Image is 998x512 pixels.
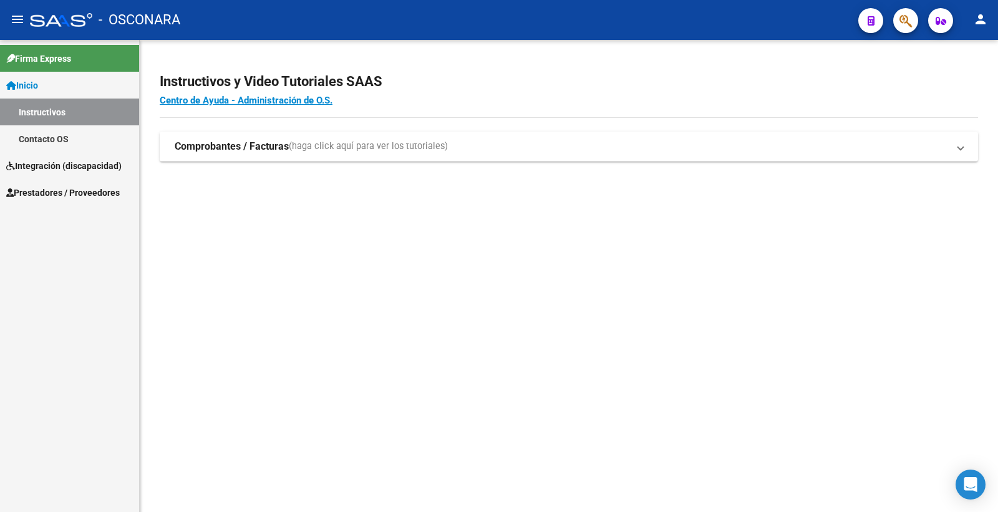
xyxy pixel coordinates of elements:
span: - OSCONARA [99,6,180,34]
a: Centro de Ayuda - Administración de O.S. [160,95,332,106]
span: Integración (discapacidad) [6,159,122,173]
mat-icon: person [973,12,988,27]
mat-icon: menu [10,12,25,27]
span: (haga click aquí para ver los tutoriales) [289,140,448,153]
span: Firma Express [6,52,71,65]
mat-expansion-panel-header: Comprobantes / Facturas(haga click aquí para ver los tutoriales) [160,132,978,162]
span: Inicio [6,79,38,92]
strong: Comprobantes / Facturas [175,140,289,153]
span: Prestadores / Proveedores [6,186,120,200]
h2: Instructivos y Video Tutoriales SAAS [160,70,978,94]
div: Open Intercom Messenger [956,470,986,500]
